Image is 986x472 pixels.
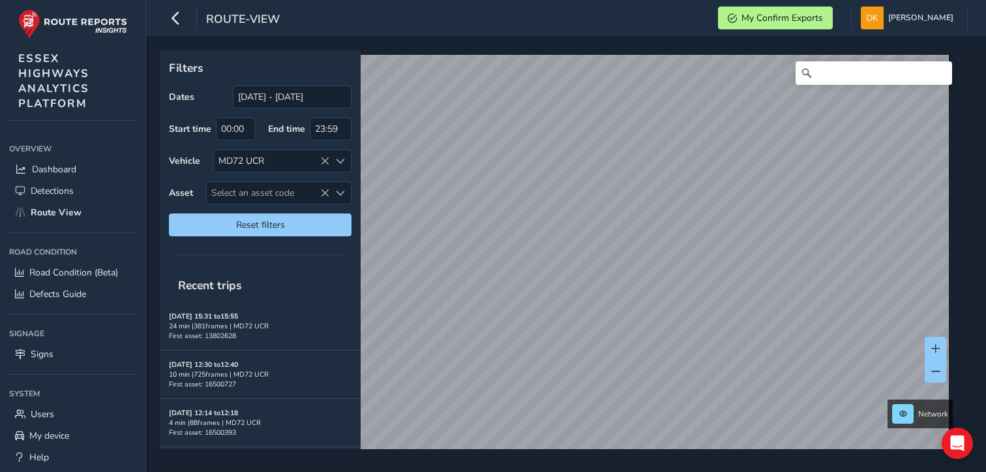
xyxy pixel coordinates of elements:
[861,7,884,29] img: diamond-layout
[9,343,136,365] a: Signs
[169,360,238,370] strong: [DATE] 12:30 to 12:40
[169,428,236,437] span: First asset: 16500393
[9,262,136,283] a: Road Condition (Beta)
[9,202,136,223] a: Route View
[169,213,351,236] button: Reset filters
[214,150,329,172] div: MD72 UCR
[268,123,305,135] label: End time
[169,155,200,167] label: Vehicle
[169,331,236,341] span: First asset: 13802628
[9,447,136,468] a: Help
[741,12,823,24] span: My Confirm Exports
[169,123,211,135] label: Start time
[9,283,136,305] a: Defects Guide
[169,321,351,331] div: 24 min | 381 frames | MD72 UCR
[796,61,952,85] input: Search
[31,206,82,219] span: Route View
[329,182,351,204] div: Select an asset code
[9,324,136,343] div: Signage
[9,403,136,425] a: Users
[169,268,251,302] span: Recent trips
[942,428,973,459] div: Open Intercom Messenger
[18,51,89,111] span: ESSEX HIGHWAYS ANALYTICS PLATFORM
[9,159,136,180] a: Dashboard
[169,59,351,76] p: Filters
[29,266,118,279] span: Road Condition (Beta)
[9,139,136,159] div: Overview
[169,418,351,428] div: 4 min | 88 frames | MD72 UCR
[31,408,54,420] span: Users
[9,242,136,262] div: Road Condition
[207,182,329,204] span: Select an asset code
[169,187,193,199] label: Asset
[169,311,238,321] strong: [DATE] 15:31 to 15:55
[179,219,342,231] span: Reset filters
[31,348,53,360] span: Signs
[888,7,953,29] span: [PERSON_NAME]
[9,384,136,403] div: System
[18,9,127,39] img: rr logo
[29,288,86,300] span: Defects Guide
[206,11,280,29] span: route-view
[861,7,958,29] button: [PERSON_NAME]
[29,430,69,442] span: My device
[29,451,49,464] span: Help
[169,91,194,103] label: Dates
[169,370,351,379] div: 10 min | 725 frames | MD72 UCR
[31,185,74,197] span: Detections
[169,408,238,418] strong: [DATE] 12:14 to 12:18
[9,180,136,202] a: Detections
[164,55,949,464] canvas: Map
[32,163,76,176] span: Dashboard
[9,425,136,447] a: My device
[918,409,948,419] span: Network
[169,379,236,389] span: First asset: 16500727
[718,7,833,29] button: My Confirm Exports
